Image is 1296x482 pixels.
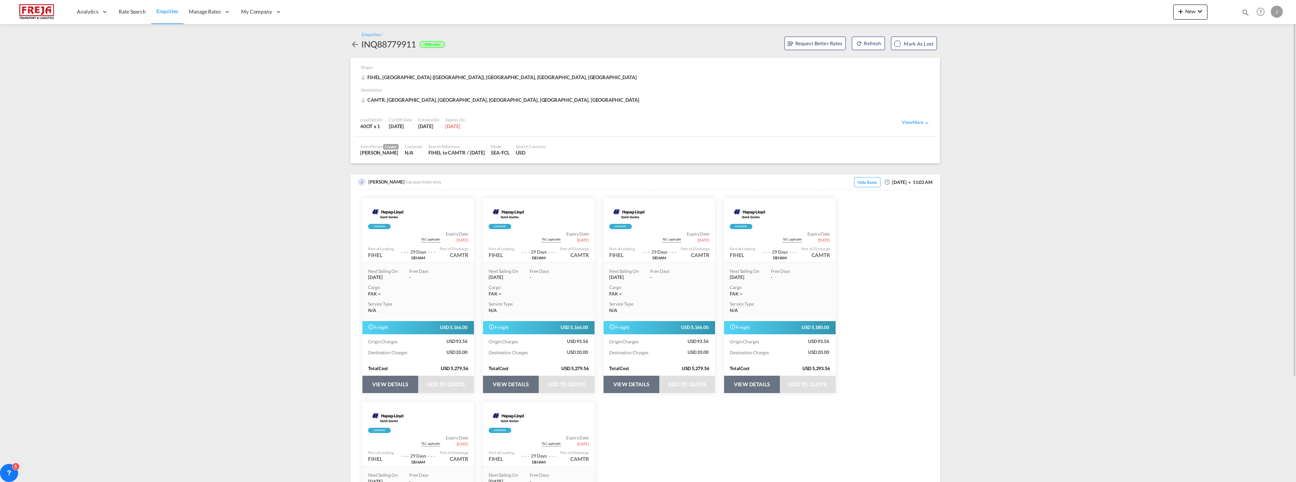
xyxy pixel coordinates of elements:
[808,349,830,356] span: USD 20.00
[421,237,440,242] span: Get Guaranteed Slot UponBooking Confirmation
[609,274,639,281] div: [DATE]
[368,455,382,463] div: FIHEL
[609,339,639,344] span: Origin Charges
[730,224,752,229] img: rpa-live-rate.png
[377,291,382,297] md-icon: icon-chevron-down
[522,459,556,464] div: via Port DEHAM
[808,338,830,345] span: USD 93.56
[489,224,511,229] div: Rollable available
[724,376,780,393] button: VIEW DETAILS
[542,237,561,242] span: Get Guaranteed Slot UponBooking Confirmation
[730,246,755,251] div: Port of Loading
[730,301,760,308] div: Service Type
[609,268,639,275] div: Next Sailing On
[730,308,738,314] span: N/A
[368,268,398,275] div: Next Sailing On
[368,350,408,355] span: Destination Charges
[530,274,560,281] div: -
[522,255,556,260] div: via Port DEHAM
[522,245,529,256] div: . . .
[368,324,374,330] md-icon: Spot Rates are dynamic &can fluctuate with time
[522,448,529,459] div: . . .
[418,123,439,130] div: 8 Sep 2025
[884,179,890,185] md-icon: icon-clock
[489,366,550,372] div: Total Cost
[1241,8,1250,17] md-icon: icon-magnify
[489,308,497,314] span: N/A
[368,450,394,455] div: Port of Loading
[609,251,624,259] div: FIHEL
[788,41,793,47] md-icon: assets/icons/custom/RBR.svg
[156,8,178,14] span: Enquiries
[1241,8,1250,20] div: icon-magnify
[730,251,744,259] div: FIHEL
[642,245,650,256] div: . . .
[483,376,539,393] button: VIEW DETAILS
[516,144,546,149] div: Search Currency
[1176,7,1185,16] md-icon: icon-plus 400-fg
[358,178,365,186] img: qYlvNQAAAAZJREFUAwBcIFVMt1I5PgAAAABJRU5ErkJggg==
[609,301,639,308] div: Service Type
[612,203,647,222] img: Hapag-Lloyd Spot
[409,472,439,479] div: Free Days
[446,349,468,356] span: USD 20.00
[489,350,529,355] span: Destination Charges
[1271,6,1283,18] div: J
[650,274,680,281] div: -
[549,245,556,256] div: . . .
[1176,8,1204,14] span: New
[669,245,677,256] div: . . .
[730,291,738,297] span: FAK
[119,8,146,15] span: Rate Search
[450,455,468,463] div: CAMTR
[405,144,422,149] div: Customer
[428,149,485,156] div: FIHEL to CAMTR / 8 Sep 2025
[489,268,518,275] div: Next Sailing On
[698,237,709,243] span: [DATE]
[802,324,830,331] span: USD 5,180.00
[730,366,791,372] div: Total Cost
[457,237,468,243] span: [DATE]
[409,274,439,281] div: -
[902,119,930,126] div: View Moreicon-chevron-down
[368,291,377,297] span: FAK
[362,32,382,38] div: Enquiries /
[368,224,391,229] div: Rollable available
[566,231,589,237] span: Expiry Date
[11,3,62,20] img: 586607c025bf11f083711d99603023e7.png
[368,428,391,433] div: Rollable available
[497,291,503,297] md-icon: icon-chevron-down
[405,149,422,156] div: N/A
[489,455,503,463] div: FIHEL
[771,268,801,275] div: Free Days
[770,245,789,256] div: Transit Time 29 Days
[421,442,440,447] span: Get Guaranteed Slot UponBooking Confirmation
[852,37,885,50] button: icon-refreshRefresh
[730,274,760,281] div: [DATE]
[516,149,546,156] div: USD
[577,237,589,243] span: [DATE]
[489,324,495,330] md-icon: Spot Rates are dynamic &can fluctuate with time
[1254,5,1271,19] div: Help
[570,455,589,463] div: CAMTR
[368,224,391,229] img: rpa-live-rate.png
[650,245,669,256] div: Transit Time 29 Days
[405,179,443,185] span: has searched rates
[659,376,715,393] button: ADD TO QUOTE
[360,144,399,150] div: Sales Person
[783,237,802,242] span: Get Guaranteed Slot UponBooking Confirmation
[368,324,389,332] span: Freight
[1254,5,1267,18] span: Help
[730,324,736,330] md-icon: Spot Rates are dynamic &can fluctuate with time
[445,123,465,130] div: 7 Dec 2025
[909,181,911,184] md-icon: icon-checkbox-blank-circle
[650,268,680,275] div: Free Days
[440,324,468,331] span: USD 5,166.00
[360,117,383,122] div: Load Details
[530,268,560,275] div: Free Days
[609,366,671,372] div: Total Cost
[801,246,830,251] div: Port of Discharge
[790,245,797,256] div: . . .
[361,74,639,81] div: FIHEL, [GEOGRAPHIC_DATA] ([GEOGRAPHIC_DATA]), [GEOGRAPHIC_DATA], [GEOGRAPHIC_DATA], [GEOGRAPHIC_D...
[894,40,934,47] md-checkbox: Mark as Lost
